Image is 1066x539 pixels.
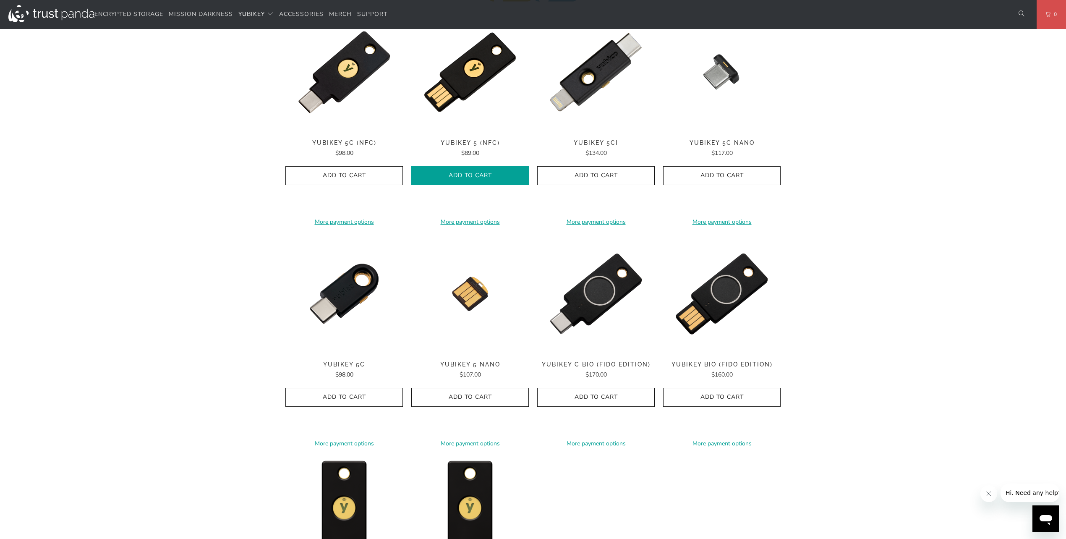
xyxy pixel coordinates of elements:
[663,235,781,353] a: YubiKey Bio (FIDO Edition) - Trust Panda YubiKey Bio (FIDO Edition) - Trust Panda
[537,361,655,379] a: YubiKey C Bio (FIDO Edition) $170.00
[285,13,403,131] img: YubiKey 5C (NFC) - Trust Panda
[1001,484,1059,502] iframe: Message from company
[672,394,772,401] span: Add to Cart
[537,361,655,368] span: YubiKey C Bio (FIDO Edition)
[663,13,781,131] a: YubiKey 5C Nano - Trust Panda YubiKey 5C Nano - Trust Panda
[285,361,403,379] a: YubiKey 5C $98.00
[537,13,655,131] a: YubiKey 5Ci - Trust Panda YubiKey 5Ci - Trust Panda
[411,139,529,158] a: YubiKey 5 (NFC) $89.00
[1050,10,1057,19] span: 0
[663,139,781,147] span: YubiKey 5C Nano
[537,217,655,227] a: More payment options
[238,10,265,18] span: YubiKey
[335,149,353,157] span: $98.00
[411,361,529,368] span: YubiKey 5 Nano
[537,139,655,147] span: YubiKey 5Ci
[663,439,781,448] a: More payment options
[663,166,781,185] button: Add to Cart
[285,439,403,448] a: More payment options
[335,371,353,379] span: $98.00
[420,172,520,179] span: Add to Cart
[285,235,403,353] img: YubiKey 5C - Trust Panda
[663,235,781,353] img: YubiKey Bio (FIDO Edition) - Trust Panda
[411,217,529,227] a: More payment options
[169,10,233,18] span: Mission Darkness
[585,149,607,157] span: $134.00
[294,172,394,179] span: Add to Cart
[420,394,520,401] span: Add to Cart
[5,6,60,13] span: Hi. Need any help?
[94,5,163,24] a: Encrypted Storage
[672,172,772,179] span: Add to Cart
[411,13,529,131] a: YubiKey 5 (NFC) - Trust Panda YubiKey 5 (NFC) - Trust Panda
[285,13,403,131] a: YubiKey 5C (NFC) - Trust Panda YubiKey 5C (NFC) - Trust Panda
[285,361,403,368] span: YubiKey 5C
[1032,505,1059,532] iframe: Button to launch messaging window
[585,371,607,379] span: $170.00
[329,10,352,18] span: Merch
[537,139,655,158] a: YubiKey 5Ci $134.00
[411,388,529,407] button: Add to Cart
[285,235,403,353] a: YubiKey 5C - Trust Panda YubiKey 5C - Trust Panda
[238,5,274,24] summary: YubiKey
[537,235,655,353] a: YubiKey C Bio (FIDO Edition) - Trust Panda YubiKey C Bio (FIDO Edition) - Trust Panda
[285,217,403,227] a: More payment options
[711,149,733,157] span: $117.00
[329,5,352,24] a: Merch
[357,5,387,24] a: Support
[663,217,781,227] a: More payment options
[663,361,781,368] span: YubiKey Bio (FIDO Edition)
[8,5,94,22] img: Trust Panda Australia
[980,485,997,502] iframe: Close message
[279,5,324,24] a: Accessories
[94,5,387,24] nav: Translation missing: en.navigation.header.main_nav
[537,166,655,185] button: Add to Cart
[411,13,529,131] img: YubiKey 5 (NFC) - Trust Panda
[663,361,781,379] a: YubiKey Bio (FIDO Edition) $160.00
[285,388,403,407] button: Add to Cart
[663,13,781,131] img: YubiKey 5C Nano - Trust Panda
[711,371,733,379] span: $160.00
[411,139,529,147] span: YubiKey 5 (NFC)
[537,13,655,131] img: YubiKey 5Ci - Trust Panda
[411,166,529,185] button: Add to Cart
[411,361,529,379] a: YubiKey 5 Nano $107.00
[537,388,655,407] button: Add to Cart
[169,5,233,24] a: Mission Darkness
[285,139,403,147] span: YubiKey 5C (NFC)
[546,394,646,401] span: Add to Cart
[285,166,403,185] button: Add to Cart
[546,172,646,179] span: Add to Cart
[357,10,387,18] span: Support
[461,149,479,157] span: $89.00
[537,235,655,353] img: YubiKey C Bio (FIDO Edition) - Trust Panda
[663,139,781,158] a: YubiKey 5C Nano $117.00
[285,139,403,158] a: YubiKey 5C (NFC) $98.00
[94,10,163,18] span: Encrypted Storage
[537,439,655,448] a: More payment options
[411,439,529,448] a: More payment options
[294,394,394,401] span: Add to Cart
[460,371,481,379] span: $107.00
[411,235,529,353] a: YubiKey 5 Nano - Trust Panda YubiKey 5 Nano - Trust Panda
[279,10,324,18] span: Accessories
[663,388,781,407] button: Add to Cart
[411,235,529,353] img: YubiKey 5 Nano - Trust Panda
